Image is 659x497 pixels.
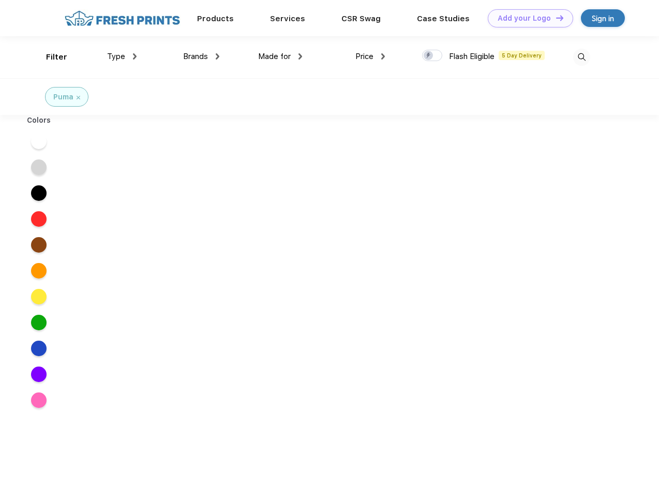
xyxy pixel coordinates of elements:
[498,14,551,23] div: Add your Logo
[499,51,545,60] span: 5 Day Delivery
[258,52,291,61] span: Made for
[592,12,614,24] div: Sign in
[133,53,137,60] img: dropdown.png
[107,52,125,61] span: Type
[556,15,563,21] img: DT
[381,53,385,60] img: dropdown.png
[197,14,234,23] a: Products
[355,52,373,61] span: Price
[19,115,59,126] div: Colors
[183,52,208,61] span: Brands
[449,52,495,61] span: Flash Eligible
[573,49,590,66] img: desktop_search.svg
[62,9,183,27] img: fo%20logo%202.webp
[53,92,73,103] div: Puma
[581,9,625,27] a: Sign in
[46,51,67,63] div: Filter
[298,53,302,60] img: dropdown.png
[270,14,305,23] a: Services
[216,53,219,60] img: dropdown.png
[341,14,381,23] a: CSR Swag
[77,96,80,99] img: filter_cancel.svg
